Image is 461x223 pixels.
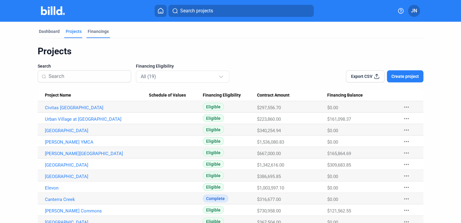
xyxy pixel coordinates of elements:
[38,46,423,57] div: Projects
[45,139,149,145] a: [PERSON_NAME] YMCA
[45,151,149,156] a: [PERSON_NAME][GEOGRAPHIC_DATA]
[257,93,327,98] div: Contract Amount
[391,73,419,79] span: Create project
[45,116,149,122] a: Urban Village at [GEOGRAPHIC_DATA]
[41,6,65,15] img: Billd Company Logo
[149,93,186,98] span: Schedule of Values
[257,174,281,179] span: $386,695.85
[346,70,384,82] button: Export CSV
[203,172,224,179] span: Eligible
[403,126,410,134] mat-icon: more_horiz
[403,207,410,214] mat-icon: more_horiz
[149,93,203,98] div: Schedule of Values
[403,149,410,157] mat-icon: more_horiz
[45,197,149,202] a: Canterra Creek
[45,105,149,110] a: Civitas [GEOGRAPHIC_DATA]
[257,162,284,168] span: $1,342,616.00
[403,195,410,202] mat-icon: more_horiz
[45,93,71,98] span: Project Name
[203,93,241,98] span: Financing Eligibility
[45,162,149,168] a: [GEOGRAPHIC_DATA]
[327,208,351,214] span: $121,562.55
[327,139,338,145] span: $0.00
[403,138,410,145] mat-icon: more_horiz
[45,93,149,98] div: Project Name
[203,195,228,202] span: Complete
[203,206,224,214] span: Eligible
[203,183,224,191] span: Eligible
[141,74,156,79] mat-select-trigger: All (19)
[403,172,410,180] mat-icon: more_horiz
[45,174,149,179] a: [GEOGRAPHIC_DATA]
[408,5,420,17] button: JN
[203,114,224,122] span: Eligible
[66,28,82,34] div: Projects
[180,7,213,14] span: Search projects
[257,197,281,202] span: $316,677.00
[327,151,351,156] span: $165,864.69
[327,174,338,179] span: $0.00
[327,197,338,202] span: $0.00
[257,208,281,214] span: $730,958.00
[257,128,281,133] span: $340,254.94
[327,93,363,98] span: Financing Balance
[403,184,410,191] mat-icon: more_horiz
[39,28,60,34] div: Dashboard
[257,185,284,191] span: $1,003,597.10
[203,160,224,168] span: Eligible
[327,116,351,122] span: $161,098.37
[411,7,417,14] span: JN
[257,151,281,156] span: $667,000.00
[327,128,338,133] span: $0.00
[403,115,410,122] mat-icon: more_horiz
[203,137,224,145] span: Eligible
[387,70,423,82] button: Create project
[203,126,224,133] span: Eligible
[327,93,397,98] div: Financing Balance
[403,104,410,111] mat-icon: more_horiz
[38,63,51,69] span: Search
[351,73,372,79] span: Export CSV
[257,139,284,145] span: $1,536,080.83
[168,5,314,17] button: Search projects
[403,161,410,168] mat-icon: more_horiz
[49,70,127,83] input: Search
[45,208,149,214] a: [PERSON_NAME] Commons
[136,63,174,69] span: Financing Eligibility
[257,105,281,110] span: $297,556.70
[327,185,338,191] span: $0.00
[257,93,290,98] span: Contract Amount
[88,28,109,34] div: Financings
[327,105,338,110] span: $0.00
[327,162,351,168] span: $309,683.85
[203,93,257,98] div: Financing Eligibility
[45,185,149,191] a: Elevon
[203,103,224,110] span: Eligible
[257,116,281,122] span: $223,860.00
[45,128,149,133] a: [GEOGRAPHIC_DATA]
[203,149,224,156] span: Eligible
